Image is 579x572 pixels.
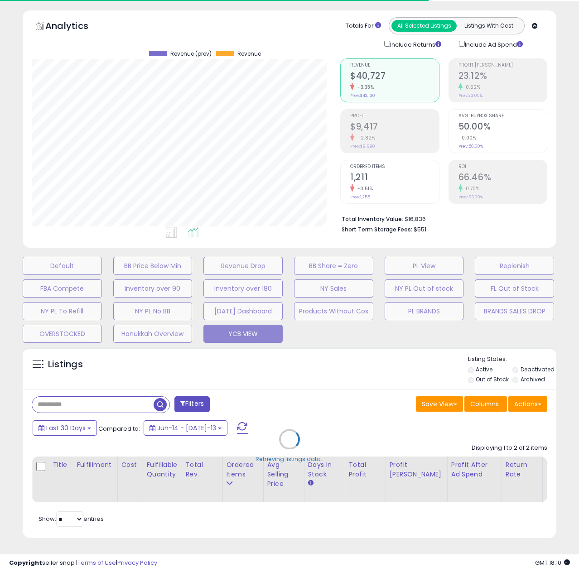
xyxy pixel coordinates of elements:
span: ROI [458,164,547,169]
small: 0.00% [458,135,477,141]
b: Short Term Storage Fees: [342,226,412,233]
button: FBA Compete [23,279,102,298]
span: Revenue [237,51,261,57]
small: Prev: $42,130 [350,93,375,98]
button: NY PL No BB [113,302,193,320]
small: -3.51% [354,185,373,192]
small: Prev: 23.00% [458,93,482,98]
a: Terms of Use [77,558,116,567]
div: seller snap | | [9,559,157,567]
small: -2.82% [354,135,375,141]
span: 2025-08-13 18:10 GMT [535,558,570,567]
button: PL View [385,257,464,275]
small: Prev: 66.00% [458,194,483,200]
h2: 66.46% [458,172,547,184]
button: Replenish [475,257,554,275]
button: Inventory over 90 [113,279,193,298]
strong: Copyright [9,558,42,567]
div: Retrieving listings data.. [256,455,323,463]
button: All Selected Listings [391,20,457,32]
button: NY PL To Refill [23,302,102,320]
button: Products Without Cos [294,302,373,320]
h2: $40,727 [350,71,439,83]
button: FL Out of Stock [475,279,554,298]
button: Hanukkah Overview [113,325,193,343]
button: BB Share = Zero [294,257,373,275]
button: YCB VIEW [203,325,283,343]
h5: Analytics [45,19,106,34]
button: NY PL Out of stock [385,279,464,298]
button: NY Sales [294,279,373,298]
button: BB Price Below Min [113,257,193,275]
button: [DATE] Dashboard [203,302,283,320]
button: Revenue Drop [203,257,283,275]
span: $551 [414,225,426,234]
small: 0.52% [463,84,481,91]
small: -3.33% [354,84,374,91]
a: Privacy Policy [117,558,157,567]
h2: 1,211 [350,172,439,184]
button: OVERSTOCKED [23,325,102,343]
small: Prev: 50.00% [458,144,483,149]
small: Prev: 1,255 [350,194,370,200]
div: Include Ad Spend [452,39,537,49]
h2: 23.12% [458,71,547,83]
span: Profit [350,114,439,119]
span: Profit [PERSON_NAME] [458,63,547,68]
span: Revenue (prev) [170,51,212,57]
h2: $9,417 [350,121,439,134]
small: 0.70% [463,185,480,192]
span: Ordered Items [350,164,439,169]
span: Revenue [350,63,439,68]
button: Default [23,257,102,275]
button: BRANDS SALES DROP [475,302,554,320]
button: Listings With Cost [456,20,521,32]
div: Include Returns [377,39,452,49]
small: Prev: $9,690 [350,144,375,149]
b: Total Inventory Value: [342,215,403,223]
span: Avg. Buybox Share [458,114,547,119]
li: $16,836 [342,213,540,224]
h2: 50.00% [458,121,547,134]
button: Inventory over 180 [203,279,283,298]
div: Totals For [346,22,381,30]
button: PL BRANDS [385,302,464,320]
